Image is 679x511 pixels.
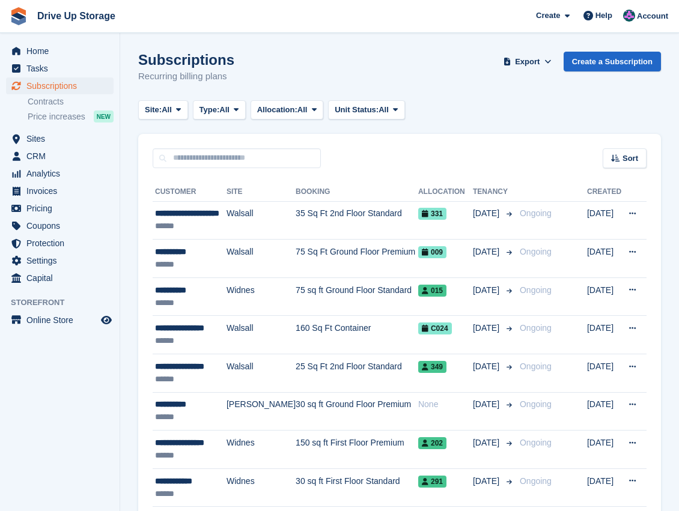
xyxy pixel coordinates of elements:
[473,398,502,411] span: [DATE]
[26,235,99,252] span: Protection
[28,96,114,107] a: Contracts
[296,277,418,316] td: 75 sq ft Ground Floor Standard
[227,277,296,316] td: Widnes
[587,277,621,316] td: [DATE]
[227,201,296,240] td: Walsall
[296,354,418,393] td: 25 Sq Ft 2nd Floor Standard
[520,247,552,256] span: Ongoing
[6,77,114,94] a: menu
[379,104,389,116] span: All
[587,201,621,240] td: [DATE]
[418,437,446,449] span: 202
[520,208,552,218] span: Ongoing
[473,183,515,202] th: Tenancy
[26,130,99,147] span: Sites
[501,52,554,71] button: Export
[26,165,99,182] span: Analytics
[199,104,220,116] span: Type:
[418,246,446,258] span: 009
[536,10,560,22] span: Create
[587,354,621,393] td: [DATE]
[520,323,552,333] span: Ongoing
[6,200,114,217] a: menu
[595,10,612,22] span: Help
[227,183,296,202] th: Site
[6,43,114,59] a: menu
[328,100,404,120] button: Unit Status: All
[227,431,296,469] td: Widnes
[227,392,296,431] td: [PERSON_NAME]
[251,100,324,120] button: Allocation: All
[297,104,308,116] span: All
[296,201,418,240] td: 35 Sq Ft 2nd Floor Standard
[418,398,473,411] div: None
[587,183,621,202] th: Created
[587,240,621,278] td: [DATE]
[28,110,114,123] a: Price increases NEW
[473,437,502,449] span: [DATE]
[296,392,418,431] td: 30 sq ft Ground Floor Premium
[6,312,114,328] a: menu
[193,100,246,120] button: Type: All
[6,252,114,269] a: menu
[227,240,296,278] td: Walsall
[418,322,452,334] span: C024
[153,183,227,202] th: Customer
[564,52,661,71] a: Create a Subscription
[6,165,114,182] a: menu
[473,322,502,334] span: [DATE]
[587,431,621,469] td: [DATE]
[6,148,114,165] a: menu
[587,468,621,507] td: [DATE]
[296,468,418,507] td: 30 sq ft First Floor Standard
[520,476,552,486] span: Ongoing
[473,246,502,258] span: [DATE]
[520,438,552,447] span: Ongoing
[587,316,621,354] td: [DATE]
[227,316,296,354] td: Walsall
[26,312,99,328] span: Online Store
[26,43,99,59] span: Home
[473,207,502,220] span: [DATE]
[520,399,552,409] span: Ongoing
[520,285,552,295] span: Ongoing
[138,100,188,120] button: Site: All
[99,313,114,327] a: Preview store
[219,104,230,116] span: All
[94,110,114,122] div: NEW
[11,297,120,309] span: Storefront
[515,56,540,68] span: Export
[296,183,418,202] th: Booking
[6,217,114,234] a: menu
[26,77,99,94] span: Subscriptions
[623,10,635,22] img: Andy
[32,6,120,26] a: Drive Up Storage
[473,475,502,488] span: [DATE]
[623,153,638,165] span: Sort
[10,7,28,25] img: stora-icon-8386f47178a22dfd0bd8f6a31ec36ba5ce8667c1dd55bd0f319d3a0aa187defe.svg
[6,130,114,147] a: menu
[637,10,668,22] span: Account
[145,104,162,116] span: Site:
[26,217,99,234] span: Coupons
[473,284,502,297] span: [DATE]
[138,52,234,68] h1: Subscriptions
[138,70,234,83] p: Recurring billing plans
[587,392,621,431] td: [DATE]
[473,360,502,373] span: [DATE]
[227,354,296,393] td: Walsall
[26,252,99,269] span: Settings
[162,104,172,116] span: All
[520,361,552,371] span: Ongoing
[335,104,379,116] span: Unit Status:
[26,183,99,199] span: Invoices
[257,104,297,116] span: Allocation:
[28,111,85,122] span: Price increases
[418,361,446,373] span: 349
[26,148,99,165] span: CRM
[26,60,99,77] span: Tasks
[227,468,296,507] td: Widnes
[6,183,114,199] a: menu
[296,431,418,469] td: 150 sq ft First Floor Premium
[26,270,99,286] span: Capital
